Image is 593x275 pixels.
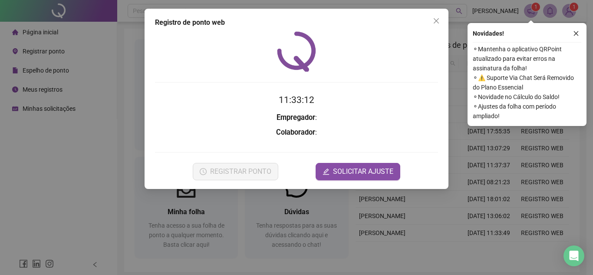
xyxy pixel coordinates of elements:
time: 11:33:12 [279,95,314,105]
h3: : [155,112,438,123]
span: SOLICITAR AJUSTE [333,166,393,177]
h3: : [155,127,438,138]
span: ⚬ Novidade no Cálculo do Saldo! [473,92,581,102]
div: Registro de ponto web [155,17,438,28]
strong: Colaborador [276,128,315,136]
div: Open Intercom Messenger [563,245,584,266]
button: editSOLICITAR AJUSTE [316,163,400,180]
span: close [573,30,579,36]
button: REGISTRAR PONTO [193,163,278,180]
span: ⚬ ⚠️ Suporte Via Chat Será Removido do Plano Essencial [473,73,581,92]
img: QRPoint [277,31,316,72]
button: Close [429,14,443,28]
strong: Empregador [277,113,315,122]
span: ⚬ Ajustes da folha com período ampliado! [473,102,581,121]
span: edit [323,168,329,175]
span: Novidades ! [473,29,504,38]
span: close [433,17,440,24]
span: ⚬ Mantenha o aplicativo QRPoint atualizado para evitar erros na assinatura da folha! [473,44,581,73]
